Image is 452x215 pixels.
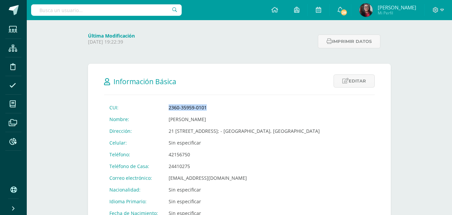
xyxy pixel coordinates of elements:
[104,149,163,160] td: Teléfono:
[359,3,373,17] img: 4f1d20c8bafb3cbeaa424ebc61ec86ed.png
[163,172,325,184] td: [EMAIL_ADDRESS][DOMAIN_NAME]
[163,137,325,149] td: Sin especificar
[104,184,163,196] td: Nacionalidad:
[104,172,163,184] td: Correo electrónico:
[104,113,163,125] td: Nombre:
[318,35,380,48] button: Imprimir datos
[113,77,176,86] span: Información Básica
[378,10,416,16] span: Mi Perfil
[104,196,163,207] td: Idioma Primario:
[334,74,375,88] a: Editar
[31,4,182,16] input: Busca un usuario...
[163,149,325,160] td: 42156750
[104,137,163,149] td: Celular:
[163,160,325,172] td: 24410275
[163,184,325,196] td: Sin especificar
[88,39,314,45] p: [DATE] 19:22:39
[378,4,416,11] span: [PERSON_NAME]
[104,160,163,172] td: Teléfono de Casa:
[88,33,314,39] h4: Última Modificación
[163,102,325,113] td: 2360-35959-0101
[163,196,325,207] td: Sin especificar
[340,9,348,16] span: 28
[104,102,163,113] td: CUI:
[163,125,325,137] td: 21 [STREET_ADDRESS]; - [GEOGRAPHIC_DATA], [GEOGRAPHIC_DATA]
[163,113,325,125] td: [PERSON_NAME]
[104,125,163,137] td: Dirección:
